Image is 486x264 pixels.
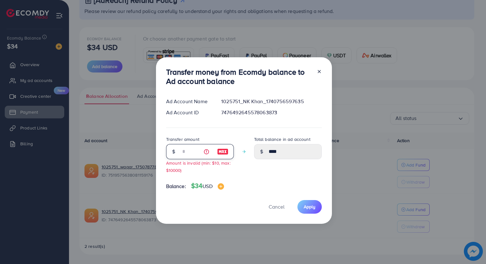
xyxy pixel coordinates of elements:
h4: $34 [191,182,224,190]
div: 7476492645578063873 [216,109,327,116]
div: 1025751_NK Khan_1740756597635 [216,98,327,105]
img: image [217,148,228,155]
label: Transfer amount [166,136,199,142]
span: Apply [304,204,315,210]
span: Balance: [166,183,186,190]
div: Ad Account Name [161,98,216,105]
img: image [218,183,224,190]
small: Amount is invalid (min: $10, max: $10000) [166,160,231,173]
span: Cancel [269,203,284,210]
button: Apply [297,200,322,214]
span: USD [202,183,212,190]
div: Ad Account ID [161,109,216,116]
h3: Transfer money from Ecomdy balance to Ad account balance [166,67,312,86]
label: Total balance in ad account [254,136,310,142]
button: Cancel [261,200,292,214]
